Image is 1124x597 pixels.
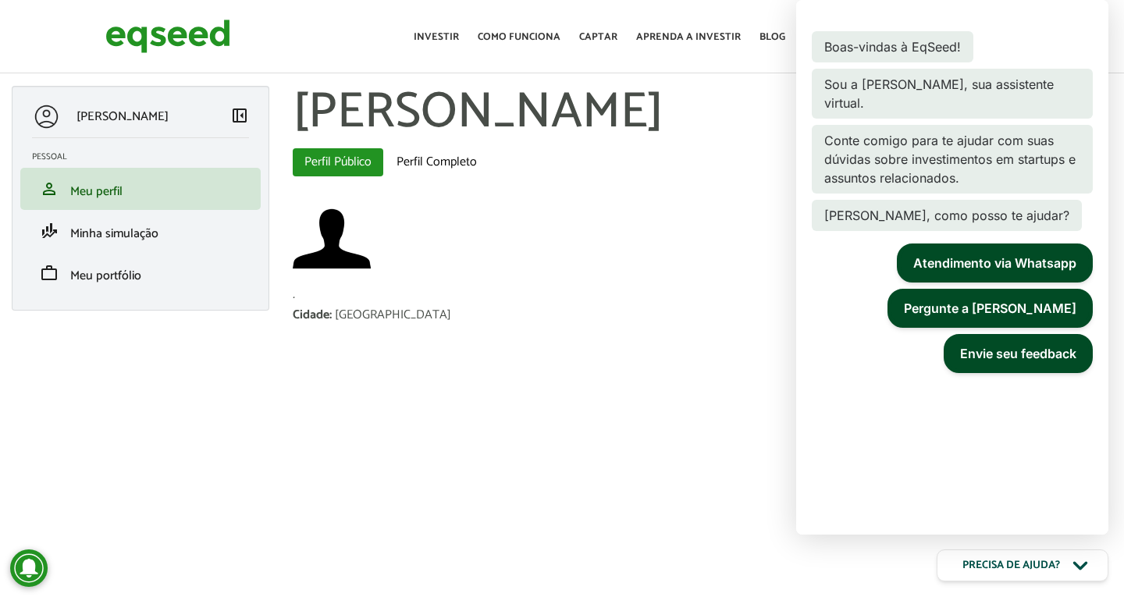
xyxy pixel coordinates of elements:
[329,304,332,325] span: :
[759,32,785,42] a: Blog
[32,152,261,162] h2: Pessoal
[40,264,59,283] span: work
[20,252,261,294] li: Meu portfólio
[293,200,371,278] a: Ver perfil do usuário.
[293,200,371,278] img: Foto de Odivanyr Ramos Pedro
[32,179,249,198] a: personMeu perfil
[636,32,741,42] a: Aprenda a investir
[70,223,158,244] span: Minha simulação
[20,210,261,252] li: Minha simulação
[70,265,141,286] span: Meu portfólio
[293,309,335,322] div: Cidade
[579,32,617,42] a: Captar
[335,309,451,322] div: [GEOGRAPHIC_DATA]
[32,264,249,283] a: workMeu portfólio
[293,86,1112,140] h1: [PERSON_NAME]
[40,222,59,240] span: finance_mode
[478,32,560,42] a: Como funciona
[414,32,459,42] a: Investir
[293,148,383,176] a: Perfil Público
[76,109,169,124] p: [PERSON_NAME]
[20,168,261,210] li: Meu perfil
[40,179,59,198] span: person
[32,222,249,240] a: finance_modeMinha simulação
[230,106,249,125] span: left_panel_close
[385,148,489,176] a: Perfil Completo
[293,289,1112,301] div: .
[105,16,230,57] img: EqSeed
[230,106,249,128] a: Colapsar menu
[70,181,123,202] span: Meu perfil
